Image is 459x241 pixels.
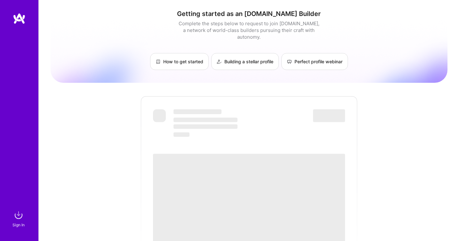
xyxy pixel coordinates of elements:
img: logo [13,13,26,24]
h1: Getting started as an [DOMAIN_NAME] Builder [51,10,447,18]
span: ‌ [173,118,238,122]
span: ‌ [173,109,221,114]
span: ‌ [313,109,345,122]
span: ‌ [173,132,189,137]
a: Building a stellar profile [211,53,279,70]
img: sign in [12,209,25,222]
a: Perfect profile webinar [281,53,348,70]
img: Perfect profile webinar [287,59,292,64]
a: sign inSign In [13,209,25,228]
a: How to get started [150,53,209,70]
img: How to get started [156,59,161,64]
span: ‌ [153,109,166,122]
span: ‌ [173,124,238,129]
img: Building a stellar profile [217,59,222,64]
div: Complete the steps below to request to join [DOMAIN_NAME], a network of world-class builders purs... [177,20,321,40]
div: Sign In [12,222,25,228]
